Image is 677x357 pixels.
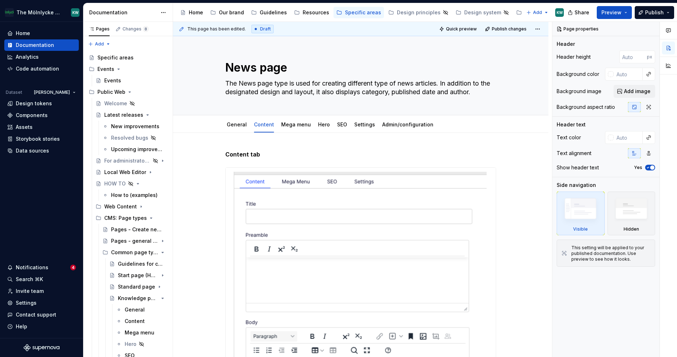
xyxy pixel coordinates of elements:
a: Invite team [4,285,79,297]
span: This page has been edited. [187,26,246,32]
button: Publish [635,6,674,19]
span: Publish changes [492,26,527,32]
div: Content [251,117,277,132]
svg: Supernova Logo [24,344,59,351]
span: Add [533,10,542,15]
a: Settings [354,121,375,127]
div: General [125,306,145,313]
div: Start page (Home) [118,272,158,279]
div: Welcome [104,100,127,107]
div: Our brand [219,9,244,16]
div: HOW TO [104,180,126,187]
button: [PERSON_NAME] [31,87,79,97]
button: Notifications4 [4,262,79,273]
div: New improvements [111,123,159,130]
p: px [647,54,652,60]
div: Pages [89,26,110,32]
div: Standard page [118,283,155,290]
div: Mega menu [125,329,154,336]
a: Pages - Create new page [100,224,170,235]
a: For administrators (Website base configuration) [93,155,170,167]
a: Data sources [4,145,79,156]
a: Assets [4,121,79,133]
a: Local Web Editor [93,167,170,178]
div: Background image [557,88,601,95]
div: Design tokens [16,100,52,107]
a: Code automation [4,63,79,74]
div: Background aspect ratio [557,103,615,111]
div: Header [557,40,575,48]
a: How to (examples) [100,189,170,201]
a: Mega menu [281,121,311,127]
div: Specific areas [97,54,134,61]
div: Show header text [557,164,599,171]
div: Documentation [89,9,157,16]
div: How to (examples) [111,192,158,199]
div: Text alignment [557,150,591,157]
textarea: News page [224,59,495,76]
a: Storybook stories [4,133,79,145]
div: Dataset [6,90,22,95]
button: Add image [614,85,655,98]
div: General [224,117,250,132]
div: SEO [334,117,350,132]
div: Events [97,66,114,73]
div: Content [125,318,145,325]
a: Documentation [4,39,79,51]
div: Resources [303,9,329,16]
div: Visible [557,192,605,235]
a: Guidelines for common page types [106,258,170,270]
div: Settings [351,117,378,132]
a: Design tokens [4,98,79,109]
span: Share [575,9,589,16]
a: Resources [291,7,332,18]
a: Standard page [106,281,170,293]
input: Auto [619,50,647,63]
button: Share [564,6,594,19]
div: Header height [557,53,591,61]
a: Analytics [4,51,79,63]
a: Hero [113,338,170,350]
a: General [113,304,170,315]
div: Design principles [397,9,441,16]
div: Help [16,323,27,330]
a: Our brand [207,7,247,18]
div: The Mölnlycke Experience [16,9,62,16]
div: Home [16,30,30,37]
a: Components [4,110,79,121]
div: Notifications [16,264,48,271]
div: Hidden [608,192,656,235]
label: Yes [634,165,642,170]
div: Text color [557,134,581,141]
a: General [227,121,247,127]
div: Invite team [16,288,44,295]
div: CMS: Page types [104,214,147,222]
a: Resolved bugs [100,132,170,144]
a: Mega menu [113,327,170,338]
button: The Mölnlycke ExperienceKW [1,5,82,20]
input: Auto [614,131,643,144]
span: Quick preview [446,26,477,32]
a: Pages - general settings [100,235,170,247]
span: Draft [260,26,271,32]
div: Mega menu [278,117,314,132]
span: Preview [601,9,621,16]
div: KW [557,10,563,15]
div: Header text [557,121,586,128]
a: Guidelines [248,7,290,18]
div: Design system [464,9,501,16]
a: Upcoming improvements [100,144,170,155]
div: Side navigation [557,182,596,189]
div: Settings [16,299,37,307]
button: Search ⌘K [4,274,79,285]
a: SEO [337,121,347,127]
button: Quick preview [437,24,480,34]
div: Public Web [86,86,170,98]
a: Content [254,121,274,127]
div: Code automation [16,65,59,72]
div: Knowledge page [118,295,158,302]
a: Content [113,315,170,327]
div: Admin/configuration [379,117,436,132]
div: Visible [573,226,588,232]
button: Help [4,321,79,332]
